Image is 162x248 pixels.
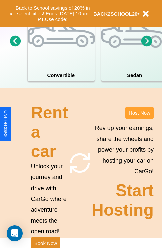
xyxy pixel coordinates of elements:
div: Give Feedback [3,110,8,137]
p: Unlock your journey and drive with CarGo where adventure meets the open road! [31,161,68,237]
div: Open Intercom Messenger [7,225,23,241]
h2: Start Hosting [92,181,154,220]
b: BACK2SCHOOL20 [93,11,138,17]
button: Host Now [125,107,154,119]
button: Back to School savings of 20% in select cities! Ends [DATE] 10am PT.Use code: [12,3,93,24]
p: Rev up your earnings, share the wheels and power your profits by hosting your car on CarGo! [92,123,154,177]
h4: Convertible [28,69,95,81]
h2: Rent a car [31,103,68,161]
